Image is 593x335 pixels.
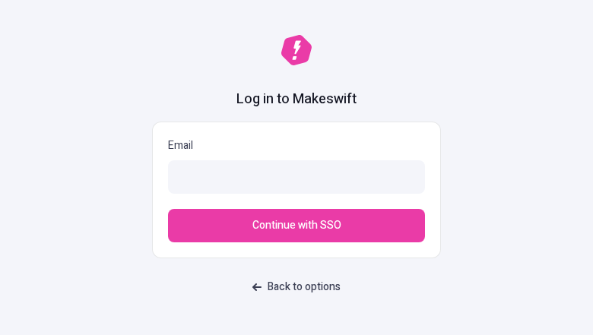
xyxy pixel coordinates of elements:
input: Email [168,160,425,194]
button: Continue with SSO [168,209,425,242]
p: Email [168,137,425,154]
h1: Log in to Makeswift [236,90,357,109]
a: Back to options [243,273,350,301]
span: Continue with SSO [252,217,341,234]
